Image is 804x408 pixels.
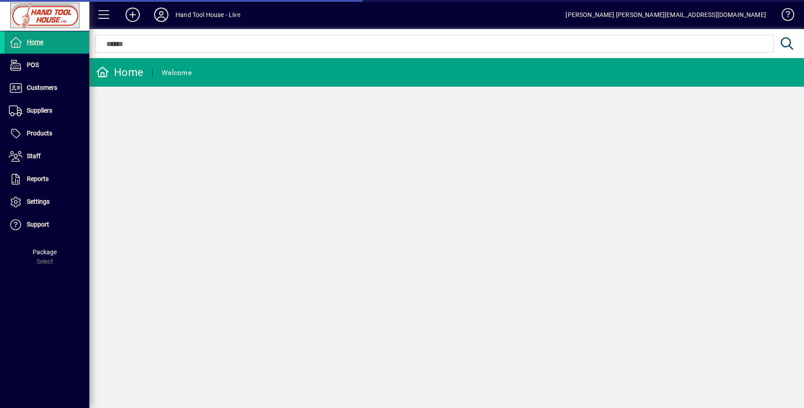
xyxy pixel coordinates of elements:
span: Staff [27,152,41,160]
span: Settings [27,198,50,205]
a: Knowledge Base [775,2,793,31]
a: Reports [4,168,89,190]
span: Home [27,38,43,46]
a: Settings [4,191,89,213]
a: Staff [4,145,89,168]
span: Products [27,130,52,137]
div: Home [96,65,143,80]
button: Add [118,7,147,23]
div: Hand Tool House - Live [176,8,240,22]
span: Suppliers [27,107,52,114]
button: Profile [147,7,176,23]
span: Customers [27,84,57,91]
a: Customers [4,77,89,99]
span: POS [27,61,39,68]
span: Package [33,248,57,256]
a: Suppliers [4,100,89,122]
span: Support [27,221,49,228]
div: Welcome [162,66,192,80]
a: Support [4,214,89,236]
span: Reports [27,175,49,182]
a: Products [4,122,89,145]
div: [PERSON_NAME] [PERSON_NAME][EMAIL_ADDRESS][DOMAIN_NAME] [565,8,766,22]
a: POS [4,54,89,76]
